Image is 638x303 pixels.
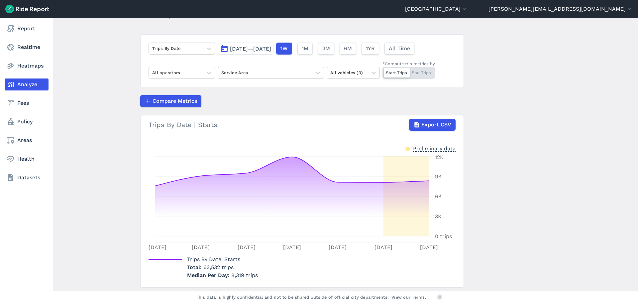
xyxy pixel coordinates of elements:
[5,134,49,146] a: Areas
[344,45,352,53] span: 6M
[322,45,330,53] span: 3M
[5,116,49,128] a: Policy
[435,173,442,180] tspan: 9K
[366,45,375,53] span: 1YR
[318,43,334,55] button: 3M
[276,43,292,55] button: 1W
[283,244,301,250] tspan: [DATE]
[149,244,166,250] tspan: [DATE]
[230,46,271,52] span: [DATE]—[DATE]
[409,119,456,131] button: Export CSV
[488,5,633,13] button: [PERSON_NAME][EMAIL_ADDRESS][DOMAIN_NAME]
[187,254,221,263] span: Trips By Date
[187,271,258,279] p: 8,319 trips
[187,256,240,262] span: | Starts
[340,43,356,55] button: 6M
[435,193,442,200] tspan: 6K
[5,5,49,13] img: Ride Report
[5,78,49,90] a: Analyze
[5,153,49,165] a: Health
[5,23,49,35] a: Report
[329,244,347,250] tspan: [DATE]
[5,41,49,53] a: Realtime
[391,294,426,300] a: View our Terms.
[218,43,273,55] button: [DATE]—[DATE]
[421,121,451,129] span: Export CSV
[435,213,442,220] tspan: 3K
[389,45,410,53] span: All Time
[187,264,203,270] span: Total
[382,61,435,67] div: *Compute trip metrics by
[302,45,308,53] span: 1M
[405,5,468,13] button: [GEOGRAPHIC_DATA]
[413,145,456,152] div: Preliminary data
[5,60,49,72] a: Heatmaps
[149,119,456,131] div: Trips By Date | Starts
[435,154,444,160] tspan: 12K
[280,45,288,53] span: 1W
[187,270,231,279] span: Median Per Day
[203,264,234,270] span: 62,532 trips
[435,233,452,239] tspan: 0 trips
[5,172,49,184] a: Datasets
[238,244,256,250] tspan: [DATE]
[420,244,438,250] tspan: [DATE]
[192,244,210,250] tspan: [DATE]
[5,97,49,109] a: Fees
[140,95,201,107] button: Compare Metrics
[153,97,197,105] span: Compare Metrics
[362,43,379,55] button: 1YR
[384,43,414,55] button: All Time
[374,244,392,250] tspan: [DATE]
[297,43,313,55] button: 1M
